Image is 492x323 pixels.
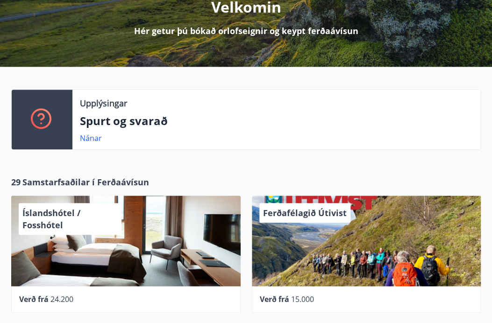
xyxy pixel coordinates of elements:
[80,97,127,109] p: Upplýsingar
[260,294,289,304] span: Verð frá
[80,133,102,143] a: Nánar
[80,113,473,129] p: Spurt og svarað
[263,207,347,218] span: Ferðafélagið Útivist
[11,176,21,188] span: 29
[134,25,358,37] p: Hér getur þú bókað orlofseignir og keypt ferðaávísun
[50,294,73,304] span: 24.200
[22,176,149,188] span: Samstarfsaðilar í Ferðaávísun
[291,294,314,304] span: 15.000
[19,294,49,304] span: Verð frá
[22,207,80,231] span: Íslandshótel / Fosshótel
